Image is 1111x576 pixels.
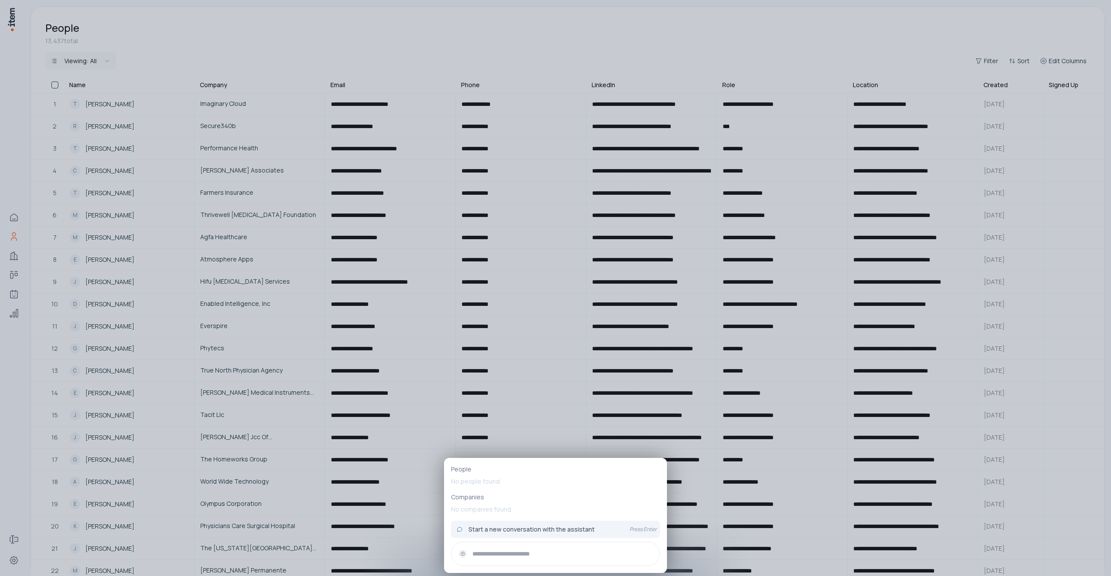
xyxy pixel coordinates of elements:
[451,521,660,538] button: Start a new conversation with the assistantPress Enter
[444,458,667,573] div: PeopleNo people foundCompaniesNo companies foundStart a new conversation with the assistantPress ...
[451,465,660,474] p: People
[451,501,660,517] p: No companies found
[468,525,595,534] span: Start a new conversation with the assistant
[451,474,660,489] p: No people found
[630,526,656,533] p: Press Enter
[451,493,660,501] p: Companies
